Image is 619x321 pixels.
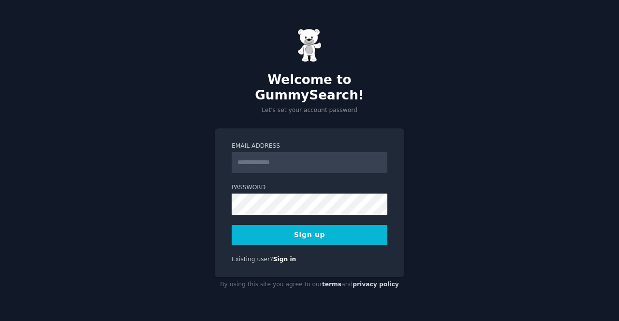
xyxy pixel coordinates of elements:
[215,106,404,115] p: Let's set your account password
[215,72,404,103] h2: Welcome to GummySearch!
[273,256,296,263] a: Sign in
[215,277,404,293] div: By using this site you agree to our and
[297,28,322,62] img: Gummy Bear
[232,142,387,151] label: Email Address
[232,183,387,192] label: Password
[353,281,399,288] a: privacy policy
[322,281,341,288] a: terms
[232,225,387,245] button: Sign up
[232,256,273,263] span: Existing user?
